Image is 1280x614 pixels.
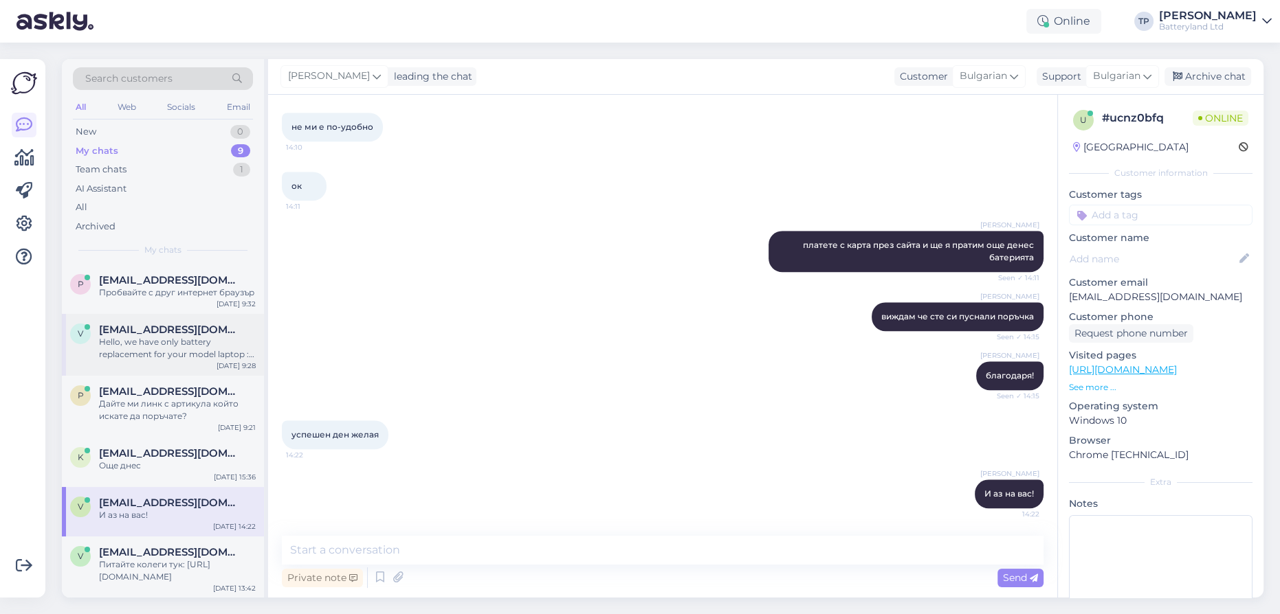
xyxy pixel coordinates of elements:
[988,391,1039,401] span: Seen ✓ 14:15
[78,551,83,561] span: v
[988,509,1039,519] span: 14:22
[388,69,472,84] div: leading the chat
[99,497,242,509] span: valbg69@abv.bg
[988,332,1039,342] span: Seen ✓ 14:15
[1193,111,1248,126] span: Online
[1159,10,1257,21] div: [PERSON_NAME]
[217,299,256,309] div: [DATE] 9:32
[288,69,370,84] span: [PERSON_NAME]
[1037,69,1081,84] div: Support
[233,163,250,177] div: 1
[1003,571,1038,584] span: Send
[1069,497,1253,511] p: Notes
[99,447,242,459] span: karamanlievtoni@gmail.com
[980,468,1039,479] span: [PERSON_NAME]
[1069,205,1253,225] input: Add a tag
[286,450,338,460] span: 14:22
[11,70,37,96] img: Askly Logo
[881,311,1034,321] span: виждам че сте си пуснали поръчка
[286,201,338,212] span: 14:11
[231,144,250,158] div: 9
[1069,290,1253,304] p: [EMAIL_ADDRESS][DOMAIN_NAME]
[803,240,1036,262] span: платете с карта през сайта и ще я пратим още денес батерията
[291,181,302,191] span: ок
[1102,110,1193,126] div: # ucnz0bfq
[1069,448,1253,462] p: Chrome [TECHNICAL_ID]
[99,323,242,336] span: victor.posderie@gmail.com
[78,279,84,289] span: p
[230,125,250,139] div: 0
[1159,10,1272,32] a: [PERSON_NAME]Batteryland Ltd
[960,69,1007,84] span: Bulgarian
[984,488,1034,499] span: И аз на вас!
[78,390,84,400] span: p
[291,122,373,132] span: не ми е по-удобно
[99,286,256,299] div: Пробвайте с друг интернет браузър
[76,220,115,234] div: Archived
[1069,275,1253,290] p: Customer email
[1069,231,1253,245] p: Customer name
[76,144,118,158] div: My chats
[213,583,256,593] div: [DATE] 13:42
[1070,251,1237,266] input: Add name
[1069,167,1253,179] div: Customer information
[78,452,84,462] span: k
[99,558,256,583] div: Питайте колеги тук: [URL][DOMAIN_NAME]
[164,98,198,116] div: Socials
[1026,9,1101,34] div: Online
[78,501,83,512] span: v
[99,336,256,361] div: Hello, we have only battery replacement for your model laptop : [URL][DOMAIN_NAME]
[99,398,256,422] div: Дайте ми линк с артикула който искате да поръчате?
[980,220,1039,230] span: [PERSON_NAME]
[1069,413,1253,428] p: Windows 10
[1069,399,1253,413] p: Operating system
[1093,69,1140,84] span: Bulgarian
[1080,115,1087,125] span: u
[1069,348,1253,363] p: Visited pages
[894,69,948,84] div: Customer
[218,422,256,433] div: [DATE] 9:21
[115,98,139,116] div: Web
[1165,67,1251,86] div: Archive chat
[980,350,1039,361] span: [PERSON_NAME]
[76,182,126,196] div: AI Assistant
[214,472,256,482] div: [DATE] 15:36
[980,291,1039,302] span: [PERSON_NAME]
[99,509,256,521] div: И аз на вас!
[99,459,256,472] div: Още днес
[213,521,256,532] div: [DATE] 14:22
[291,429,379,440] span: успешен ден желая
[282,569,363,587] div: Private note
[988,273,1039,283] span: Seen ✓ 14:11
[76,163,126,177] div: Team chats
[1073,140,1189,155] div: [GEOGRAPHIC_DATA]
[224,98,253,116] div: Email
[986,370,1034,380] span: благодаря!
[85,71,173,86] span: Search customers
[76,201,87,214] div: All
[286,142,338,152] span: 14:10
[1069,310,1253,324] p: Customer phone
[1159,21,1257,32] div: Batteryland Ltd
[1069,363,1177,376] a: [URL][DOMAIN_NAME]
[1069,433,1253,448] p: Browser
[78,328,83,339] span: v
[73,98,89,116] div: All
[99,546,242,558] span: v.mateev@stimex.bg
[99,385,242,398] span: proffiler_@abv.bg
[76,125,96,139] div: New
[99,274,242,286] span: proffiler_@abv.bg
[217,361,256,371] div: [DATE] 9:28
[1069,324,1193,343] div: Request phone number
[144,244,181,256] span: My chats
[1069,187,1253,202] p: Customer tags
[1134,12,1154,31] div: TP
[1069,381,1253,394] p: See more ...
[1069,476,1253,488] div: Extra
